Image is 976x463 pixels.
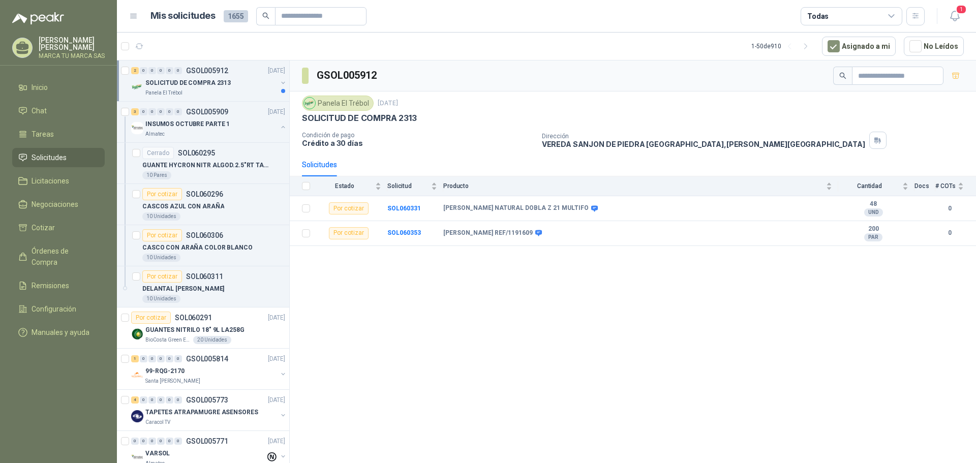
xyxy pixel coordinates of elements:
div: 0 [140,438,147,445]
p: GSOL005912 [186,67,228,74]
b: 200 [838,225,908,233]
div: 0 [166,438,173,445]
b: [PERSON_NAME] REF/1191609 [443,229,533,237]
span: 1655 [224,10,248,22]
span: Negociaciones [32,199,78,210]
img: Company Logo [131,410,143,422]
img: Company Logo [131,328,143,340]
div: 0 [166,396,173,404]
div: Cerrado [142,147,174,159]
a: Órdenes de Compra [12,241,105,272]
div: Por cotizar [142,229,182,241]
b: SOL060331 [387,205,421,212]
a: Remisiones [12,276,105,295]
a: 4 0 0 0 0 0 GSOL005773[DATE] Company LogoTAPETES ATRAPAMUGRE ASENSORESCaracol TV [131,394,287,426]
div: 0 [140,108,147,115]
div: 0 [166,355,173,362]
div: 0 [166,108,173,115]
p: SOL060295 [178,149,215,157]
img: Logo peakr [12,12,64,24]
span: Chat [32,105,47,116]
span: Solicitud [387,182,429,190]
p: VARSOL [145,449,170,458]
div: Todas [807,11,829,22]
a: Tareas [12,125,105,144]
a: 2 0 0 0 0 0 GSOL005912[DATE] Company LogoSOLICITUD DE COMPRA 2313Panela El Trébol [131,65,287,97]
span: Solicitudes [32,152,67,163]
p: GSOL005814 [186,355,228,362]
img: Company Logo [131,369,143,381]
button: Asignado a mi [822,37,896,56]
div: 0 [174,355,182,362]
div: 1 - 50 de 910 [751,38,814,54]
div: 20 Unidades [193,336,231,344]
div: Panela El Trébol [302,96,374,111]
p: SOL060306 [186,232,223,239]
p: [DATE] [268,437,285,446]
a: Negociaciones [12,195,105,214]
span: Cotizar [32,222,55,233]
div: 0 [140,355,147,362]
div: 0 [148,396,156,404]
a: Por cotizarSOL060291[DATE] Company LogoGUANTES NITRILO 18" 9L LA258GBioCosta Green Energy S.A.S20... [117,307,289,349]
div: 10 Unidades [142,254,180,262]
p: SOL060296 [186,191,223,198]
div: 0 [148,108,156,115]
p: [DATE] [268,395,285,405]
div: Por cotizar [131,312,171,324]
div: 0 [157,438,165,445]
div: 0 [148,355,156,362]
span: 1 [956,5,967,14]
p: Condición de pago [302,132,534,139]
p: Crédito a 30 días [302,139,534,147]
p: [DATE] [268,354,285,364]
span: Licitaciones [32,175,69,187]
a: SOL060353 [387,229,421,236]
p: INSUMOS OCTUBRE PARTE 1 [145,119,230,129]
span: Configuración [32,303,76,315]
div: Por cotizar [142,270,182,283]
div: PAR [864,233,882,241]
b: 0 [935,228,964,238]
th: Cantidad [838,176,914,196]
a: Inicio [12,78,105,97]
span: search [262,12,269,19]
div: 0 [166,67,173,74]
div: 0 [174,67,182,74]
p: GSOL005909 [186,108,228,115]
a: 3 0 0 0 0 0 GSOL005909[DATE] Company LogoINSUMOS OCTUBRE PARTE 1Almatec [131,106,287,138]
p: [DATE] [268,313,285,323]
a: Solicitudes [12,148,105,167]
th: Solicitud [387,176,443,196]
img: Company Logo [131,81,143,93]
div: 0 [174,396,182,404]
div: 0 [148,438,156,445]
p: SOLICITUD DE COMPRA 2313 [145,78,231,88]
div: 10 Unidades [142,212,180,221]
span: Cantidad [838,182,900,190]
span: Tareas [32,129,54,140]
span: Inicio [32,82,48,93]
p: Santa [PERSON_NAME] [145,377,200,385]
p: TAPETES ATRAPAMUGRE ASENSORES [145,408,258,417]
div: 0 [157,355,165,362]
div: 0 [157,396,165,404]
img: Company Logo [131,122,143,134]
button: No Leídos [904,37,964,56]
a: 1 0 0 0 0 0 GSOL005814[DATE] Company Logo99-RQG-2170Santa [PERSON_NAME] [131,353,287,385]
div: UND [864,208,883,217]
div: 2 [131,67,139,74]
div: 3 [131,108,139,115]
p: GUANTES NITRILO 18" 9L LA258G [145,325,245,335]
h3: GSOL005912 [317,68,378,83]
p: Caracol TV [145,418,170,426]
span: Manuales y ayuda [32,327,89,338]
p: SOL060291 [175,314,212,321]
p: SOL060311 [186,273,223,280]
div: Por cotizar [329,227,369,239]
p: GUANTE HYCRON NITR ALGOD.2.5"RT TALLA 10 [142,161,269,170]
div: 0 [157,67,165,74]
a: Manuales y ayuda [12,323,105,342]
p: Almatec [145,130,165,138]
